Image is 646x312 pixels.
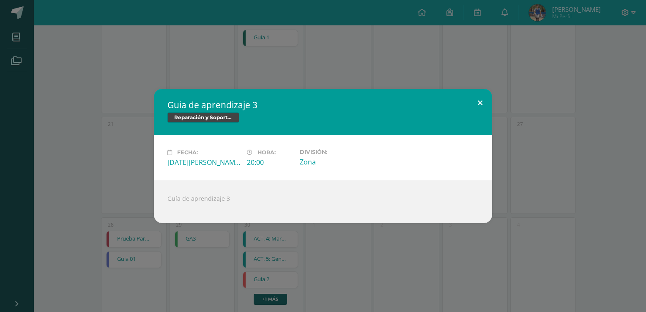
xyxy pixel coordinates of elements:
span: Fecha: [177,149,198,156]
h2: Guia de aprendizaje 3 [167,99,479,111]
button: Close (Esc) [468,89,492,118]
div: [DATE][PERSON_NAME] [167,158,240,167]
div: Zona [300,157,372,167]
label: División: [300,149,372,155]
div: 20:00 [247,158,293,167]
span: Reparación y Soporte Técnico CISCO [167,112,239,123]
span: Hora: [257,149,276,156]
div: Guía de aprendizaje 3 [154,181,492,223]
